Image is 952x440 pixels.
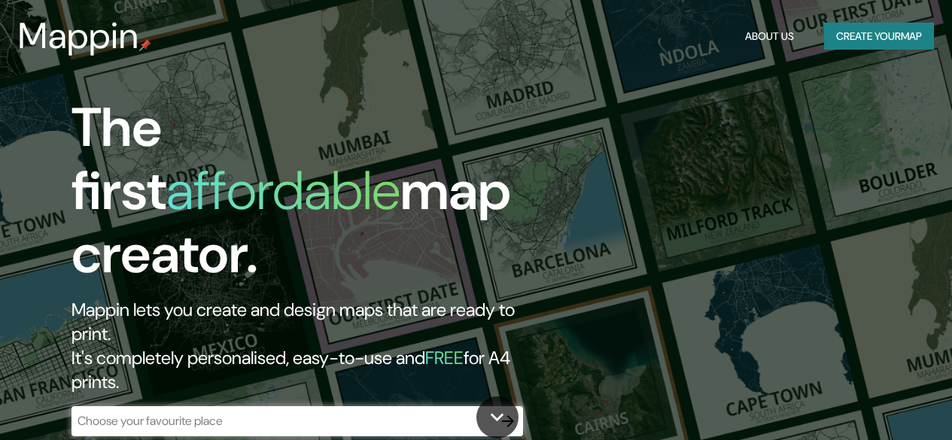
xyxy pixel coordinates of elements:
[71,412,493,429] input: Choose your favourite place
[166,156,400,226] h1: affordable
[139,39,151,51] img: mappin-pin
[824,23,934,50] button: Create yourmap
[71,96,548,298] h1: The first map creator.
[71,298,548,394] h2: Mappin lets you create and design maps that are ready to print. It's completely personalised, eas...
[739,23,800,50] button: About Us
[18,15,139,57] h3: Mappin
[425,346,464,369] h5: FREE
